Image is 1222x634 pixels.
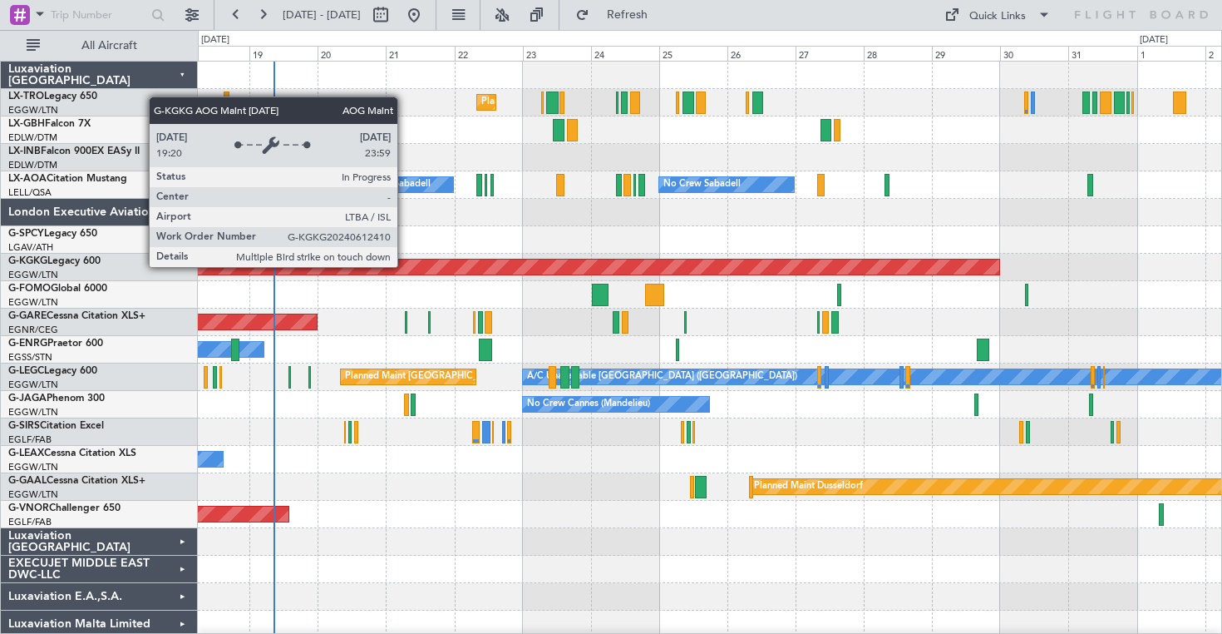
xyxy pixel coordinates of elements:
[1068,46,1136,61] div: 31
[181,46,249,61] div: 18
[8,461,58,473] a: EGGW/LTN
[932,46,1000,61] div: 29
[455,46,523,61] div: 22
[8,284,107,294] a: G-FOMOGlobal 6000
[8,241,53,254] a: LGAV/ATH
[8,394,47,404] span: G-JAGA
[8,503,121,513] a: G-VNORChallenger 650
[249,46,318,61] div: 19
[1000,46,1068,61] div: 30
[288,145,425,170] div: Planned Maint Geneva (Cointrin)
[8,92,97,102] a: LX-TROLegacy 650
[8,366,97,376] a: G-LEGCLegacy 600
[8,159,57,171] a: EDLW/DTM
[8,503,49,513] span: G-VNOR
[527,392,650,417] div: No Crew Cannes (Mandelieu)
[8,311,47,321] span: G-GARE
[8,146,41,156] span: LX-INB
[8,476,47,486] span: G-GAAL
[8,186,52,199] a: LELL/QSA
[659,46,727,61] div: 25
[8,284,51,294] span: G-FOMO
[663,172,741,197] div: No Crew Sabadell
[8,516,52,528] a: EGLF/FAB
[8,339,103,349] a: G-ENRGPraetor 600
[345,364,607,389] div: Planned Maint [GEOGRAPHIC_DATA] ([GEOGRAPHIC_DATA])
[8,131,57,144] a: EDLW/DTM
[8,269,58,281] a: EGGW/LTN
[936,2,1059,28] button: Quick Links
[8,433,52,446] a: EGLF/FAB
[8,394,105,404] a: G-JAGAPhenom 300
[1137,46,1205,61] div: 1
[8,448,44,458] span: G-LEAX
[8,351,52,364] a: EGSS/STN
[318,46,386,61] div: 20
[8,476,145,486] a: G-GAALCessna Citation XLS+
[283,7,361,22] span: [DATE] - [DATE]
[386,46,454,61] div: 21
[8,104,58,116] a: EGGW/LTN
[8,92,44,102] span: LX-TRO
[51,2,146,27] input: Trip Number
[8,256,101,266] a: G-KGKGLegacy 600
[591,46,659,61] div: 24
[8,229,44,239] span: G-SPCY
[268,117,541,142] div: Unplanned Maint [GEOGRAPHIC_DATA] ([GEOGRAPHIC_DATA])
[8,339,47,349] span: G-ENRG
[8,406,58,419] a: EGGW/LTN
[8,174,127,184] a: LX-AOACitation Mustang
[8,324,58,336] a: EGNR/CEG
[8,146,140,156] a: LX-INBFalcon 900EX EASy II
[8,174,47,184] span: LX-AOA
[43,40,175,52] span: All Aircraft
[864,46,932,61] div: 28
[969,8,1026,25] div: Quick Links
[8,421,40,431] span: G-SIRS
[1140,33,1168,47] div: [DATE]
[8,119,91,129] a: LX-GBHFalcon 7X
[593,9,663,21] span: Refresh
[796,46,864,61] div: 27
[727,46,796,61] div: 26
[8,311,145,321] a: G-GARECessna Citation XLS+
[523,46,591,61] div: 23
[8,119,45,129] span: LX-GBH
[8,379,58,391] a: EGGW/LTN
[8,229,97,239] a: G-SPCYLegacy 650
[8,366,44,376] span: G-LEGC
[8,488,58,501] a: EGGW/LTN
[8,421,104,431] a: G-SIRSCitation Excel
[18,32,180,59] button: All Aircraft
[8,296,58,309] a: EGGW/LTN
[8,256,47,266] span: G-KGKG
[8,448,136,458] a: G-LEAXCessna Citation XLS
[353,172,431,197] div: No Crew Sabadell
[527,364,797,389] div: A/C Unavailable [GEOGRAPHIC_DATA] ([GEOGRAPHIC_DATA])
[201,33,229,47] div: [DATE]
[754,474,863,499] div: Planned Maint Dusseldorf
[481,90,743,115] div: Planned Maint [GEOGRAPHIC_DATA] ([GEOGRAPHIC_DATA])
[568,2,668,28] button: Refresh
